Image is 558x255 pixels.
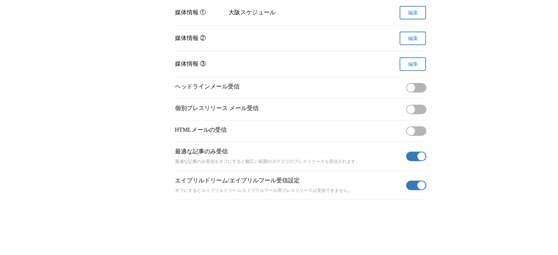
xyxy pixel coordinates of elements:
span: 編集 [408,35,418,42]
button: 編集 [400,6,426,19]
div: 媒体情報 ② [175,34,223,42]
div: 媒体情報 ③ [175,60,223,68]
p: 個別プレスリリース メール受信 [175,105,403,112]
p: 最適な記事のみ受信をオフにすると幅広い範囲のカテゴリのプレスリリースを受信されます。 [175,159,403,165]
p: ヘッドラインメール受信 [175,83,403,91]
p: エイプリルドリーム/エイプリルフール受信設定 [175,177,403,185]
span: 編集 [408,61,418,68]
div: 媒体情報 ① [175,9,223,17]
p: 最適な記事のみ受信 [175,148,403,156]
p: HTMLメールの受信 [175,126,403,134]
button: 編集 [400,57,426,71]
p: 大阪スケジュール [229,9,372,17]
span: 編集 [408,10,418,16]
button: 編集 [400,32,426,45]
p: オフにするとエイプリルドリーム/エイプリルフール用プレスリリースは受信できません。 [175,187,403,194]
